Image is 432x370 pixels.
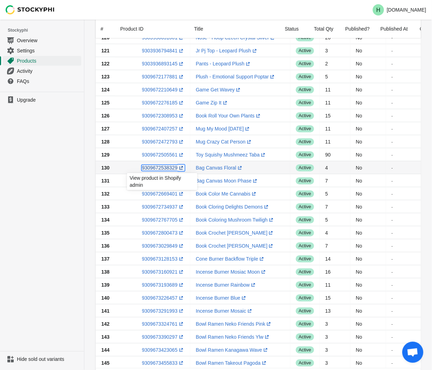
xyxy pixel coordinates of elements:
span: active [296,138,314,145]
a: 9309673390297(opens a new window) [142,334,184,340]
span: active [296,320,314,327]
a: Overview [3,35,81,45]
td: No [350,122,386,135]
td: 11 [320,135,350,148]
a: Toy Squishy Mushmeez Taba(opens a new window) [196,152,267,158]
a: 9309673455833(opens a new window) [142,360,184,366]
a: 9309672800473(opens a new window) [142,230,184,236]
span: 144 [101,347,109,353]
td: 7 [320,200,350,213]
span: Overview [17,37,80,44]
td: No [350,356,386,369]
small: - [392,126,393,131]
td: No [350,135,386,148]
small: - [392,74,393,79]
span: 129 [101,152,109,158]
small: - [392,139,393,144]
small: - [392,230,393,235]
span: 141 [101,308,109,314]
small: - [392,361,393,365]
a: 9309672767705(opens a new window) [142,217,184,223]
td: No [350,265,386,278]
a: Cone Burner Backflow Triple(opens a new window) [196,256,265,262]
td: 5 [320,70,350,83]
small: - [392,243,393,248]
span: active [296,333,314,340]
span: active [296,346,314,353]
span: active [296,294,314,301]
span: 133 [101,204,109,210]
small: - [392,48,393,53]
a: 9309673226457(opens a new window) [142,295,184,301]
small: - [392,295,393,300]
a: 9309672505561(opens a new window) [142,152,184,158]
a: Incense Burner Mosiac Moon(opens a new window) [196,269,267,275]
button: Avatar with initials H[DOMAIN_NAME] [370,3,429,17]
span: active [296,99,314,106]
span: active [296,60,314,67]
td: No [350,226,386,239]
span: FAQs [17,78,80,85]
td: No [350,44,386,57]
span: 136 [101,243,109,249]
span: Avatar with initials H [373,4,384,15]
a: 9309672210649(opens a new window) [142,87,184,92]
div: Published At [375,20,414,38]
span: active [296,112,314,119]
td: 3 [320,343,350,356]
td: No [350,96,386,109]
td: No [350,200,386,213]
span: active [296,73,314,80]
a: Book Crochet [PERSON_NAME](opens a new window) [196,243,275,249]
div: Title [189,20,279,38]
a: Bag Canvas Moon Phase(opens a new window) [196,178,259,184]
a: Upgrade [3,95,81,105]
a: 9309673128153(opens a new window) [142,256,184,262]
span: Products [17,57,80,64]
span: 124 [101,87,109,92]
span: 131 [101,178,109,184]
span: active [296,203,314,210]
a: Game Get Wavey(opens a new window) [196,87,242,92]
a: 9303936893145(opens a new window) [142,61,184,66]
span: active [296,47,314,54]
span: active [296,216,314,223]
td: No [350,187,386,200]
div: Product ID [115,20,189,38]
a: 9309672276185(opens a new window) [142,100,184,106]
td: No [350,343,386,356]
a: Products [3,56,81,66]
span: 138 [101,269,109,275]
span: active [296,307,314,314]
td: No [350,278,386,291]
a: FAQs [3,76,81,86]
a: Incense Burner Blue(opens a new window) [196,295,248,301]
span: active [296,281,314,288]
small: - [392,113,393,118]
small: - [392,61,393,66]
td: No [350,70,386,83]
span: Hide sold out variants [17,356,80,363]
td: 11 [320,96,350,109]
span: Upgrade [17,96,80,103]
td: 14 [320,252,350,265]
span: Activity [17,68,80,75]
span: active [296,255,314,262]
a: 9303936631001(opens a new window) [142,35,184,40]
a: Plush - Emotional Support Poptar(opens a new window) [196,74,276,79]
span: 140 [101,295,109,301]
span: 126 [101,113,109,119]
a: 9309673324761(opens a new window) [142,321,184,327]
a: 9309673029849(opens a new window) [142,243,184,249]
td: 5 [320,213,350,226]
td: 4 [320,226,350,239]
span: Stockyphi [8,27,84,34]
span: 128 [101,139,109,145]
span: active [296,359,314,366]
span: active [296,125,314,132]
span: active [296,229,314,236]
td: 3 [320,44,350,57]
td: No [350,239,386,252]
span: active [296,164,314,171]
small: - [392,217,393,222]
